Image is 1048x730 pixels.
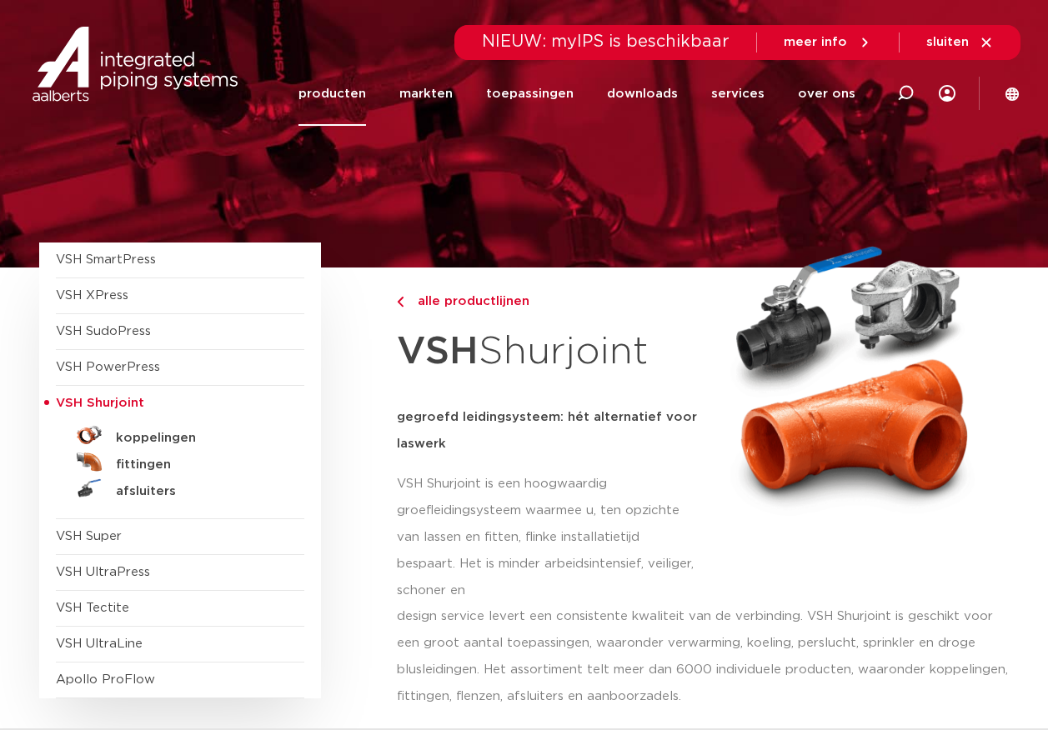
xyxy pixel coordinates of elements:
[482,33,730,50] span: NIEUW: myIPS is beschikbaar
[56,397,144,409] span: VSH Shurjoint
[397,320,699,384] h1: Shurjoint
[397,332,479,371] strong: VSH
[399,62,453,126] a: markten
[116,457,281,472] h5: fittingen
[56,422,304,448] a: koppelingen
[56,530,122,542] a: VSH Super
[56,361,160,373] a: VSH PowerPress
[397,404,699,457] h5: gegroefd leidingsysteem: hét alternatief voor laswerk
[56,448,304,475] a: fittingen
[56,566,150,578] a: VSH UltraPress
[56,253,156,266] a: VSH SmartPress
[711,62,765,126] a: services
[56,475,304,502] a: afsluiters
[56,602,129,614] a: VSH Tectite
[607,62,678,126] a: downloads
[397,292,699,312] a: alle productlijnen
[397,603,1010,710] p: design service levert een consistente kwaliteit van de verbinding. VSH Shurjoint is geschikt voor...
[784,36,847,48] span: meer info
[56,673,155,686] a: Apollo ProFlow
[116,484,281,499] h5: afsluiters
[397,297,404,307] img: chevron-right.svg
[486,62,574,126] a: toepassingen
[397,471,699,604] p: VSH Shurjoint is een hoogwaardig groefleidingsysteem waarmee u, ten opzichte van lassen en fitten...
[784,35,872,50] a: meer info
[116,431,281,446] h5: koppelingen
[56,637,143,650] a: VSH UltraLine
[298,62,366,126] a: producten
[56,289,128,302] a: VSH XPress
[926,35,994,50] a: sluiten
[298,62,855,126] nav: Menu
[56,325,151,337] a: VSH SudoPress
[408,295,529,307] span: alle productlijnen
[926,36,969,48] span: sluiten
[798,62,855,126] a: over ons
